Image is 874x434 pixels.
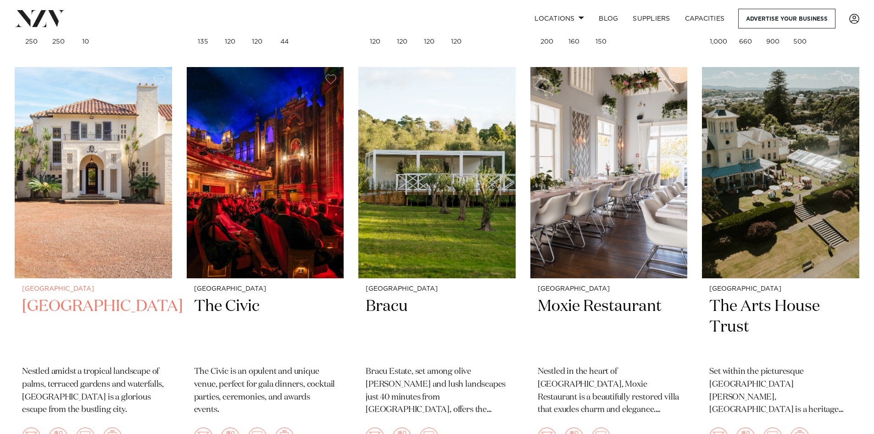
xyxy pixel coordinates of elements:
small: [GEOGRAPHIC_DATA] [366,286,508,293]
small: [GEOGRAPHIC_DATA] [194,286,337,293]
p: Nestled in the heart of [GEOGRAPHIC_DATA], Moxie Restaurant is a beautifully restored villa that ... [538,366,680,417]
p: Nestled amidst a tropical landscape of palms, terraced gardens and waterfalls, [GEOGRAPHIC_DATA] ... [22,366,165,417]
small: [GEOGRAPHIC_DATA] [22,286,165,293]
h2: Moxie Restaurant [538,296,680,358]
a: Advertise your business [738,9,835,28]
small: [GEOGRAPHIC_DATA] [538,286,680,293]
a: Capacities [678,9,732,28]
p: Set within the picturesque [GEOGRAPHIC_DATA][PERSON_NAME], [GEOGRAPHIC_DATA] is a heritage venue ... [709,366,852,417]
p: The Civic is an opulent and unique venue, perfect for gala dinners, cocktail parties, ceremonies,... [194,366,337,417]
a: SUPPLIERS [625,9,677,28]
h2: The Arts House Trust [709,296,852,358]
h2: Bracu [366,296,508,358]
small: [GEOGRAPHIC_DATA] [709,286,852,293]
h2: [GEOGRAPHIC_DATA] [22,296,165,358]
a: BLOG [591,9,625,28]
a: Locations [527,9,591,28]
p: Bracu Estate, set among olive [PERSON_NAME] and lush landscapes just 40 minutes from [GEOGRAPHIC_... [366,366,508,417]
h2: The Civic [194,296,337,358]
img: nzv-logo.png [15,10,65,27]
